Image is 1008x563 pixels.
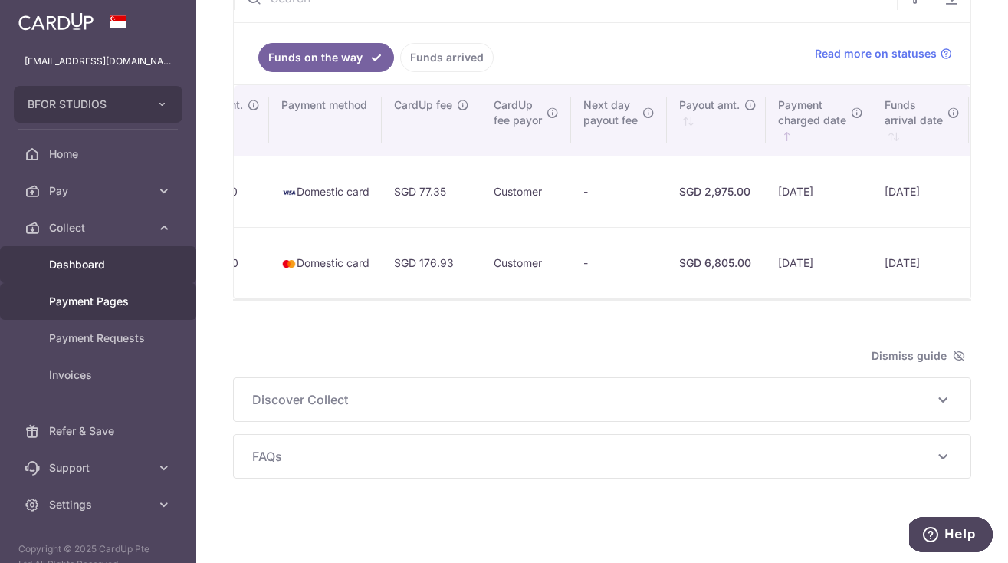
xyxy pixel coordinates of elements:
th: Fundsarrival date : activate to sort column ascending [872,85,969,156]
td: Domestic card [269,227,382,298]
span: CardUp fee payor [494,97,542,128]
img: CardUp [18,12,94,31]
span: Funds arrival date [885,97,943,128]
p: Discover Collect [252,390,952,409]
span: Help [35,11,67,25]
a: Funds arrived [400,43,494,72]
span: Dashboard [49,257,150,272]
iframe: Opens a widget where you can find more information [909,517,993,555]
td: [DATE] [766,156,872,227]
span: Collect [49,220,150,235]
td: Domestic card [269,156,382,227]
span: FAQs [252,447,934,466]
span: BFOR STUDIOS [28,97,141,112]
span: Next day payout fee [583,97,638,128]
span: Pay [49,183,150,199]
img: visa-sm-192604c4577d2d35970c8ed26b86981c2741ebd56154ab54ad91a526f0f24972.png [281,185,297,200]
th: CardUpfee payor [481,85,571,156]
td: [DATE] [872,156,969,227]
span: Read more on statuses [815,46,937,61]
th: CardUp fee [382,85,481,156]
div: SGD 6,805.00 [679,255,754,271]
span: Home [49,147,150,162]
span: Support [49,460,150,476]
td: [DATE] [872,227,969,298]
span: Discover Collect [252,390,934,409]
span: CardUp fee [394,97,452,113]
span: Payment Pages [49,294,150,309]
span: Payout amt. [679,97,740,113]
td: SGD 176.93 [382,227,481,298]
td: - [571,227,667,298]
span: Invoices [49,367,150,383]
td: Customer [481,156,571,227]
td: Customer [481,227,571,298]
td: SGD 77.35 [382,156,481,227]
a: Read more on statuses [815,46,952,61]
th: Payout amt. : activate to sort column ascending [667,85,766,156]
td: - [571,156,667,227]
p: FAQs [252,447,952,466]
p: [EMAIL_ADDRESS][DOMAIN_NAME] [25,54,172,69]
span: Payment charged date [778,97,846,128]
th: Next daypayout fee [571,85,667,156]
a: Funds on the way [258,43,394,72]
span: Settings [49,497,150,512]
span: Refer & Save [49,423,150,439]
th: Paymentcharged date : activate to sort column ascending [766,85,872,156]
span: Payment Requests [49,331,150,346]
button: BFOR STUDIOS [14,86,182,123]
img: mastercard-sm-87a3fd1e0bddd137fecb07648320f44c262e2538e7db6024463105ddbc961eb2.png [281,256,297,272]
div: SGD 2,975.00 [679,184,754,199]
td: [DATE] [766,227,872,298]
th: Payment method [269,85,382,156]
span: Dismiss guide [872,347,965,365]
